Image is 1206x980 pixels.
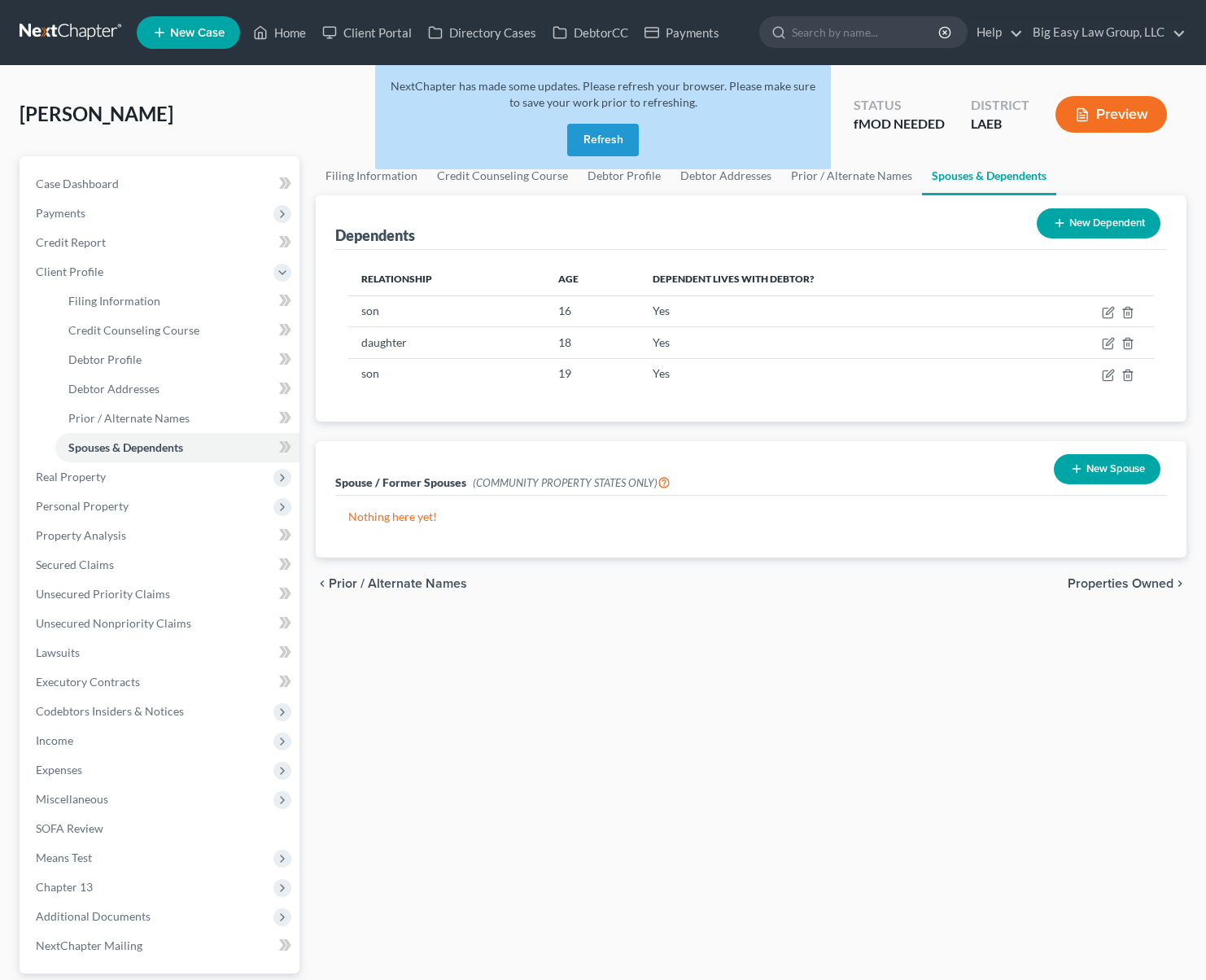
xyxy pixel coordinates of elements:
[1037,208,1160,238] button: New Dependent
[348,509,1155,525] p: Nothing here yet!
[391,79,815,109] span: NextChapter has made some updates. Please refresh your browser. Please make sure to save your wor...
[68,382,159,396] span: Debtor Addresses
[329,577,467,590] span: Prior / Alternate Names
[36,792,108,806] span: Miscellaneous
[68,411,190,425] span: Prior / Alternate Names
[567,124,639,156] button: Refresh
[23,228,299,257] a: Credit Report
[545,327,640,358] td: 18
[20,102,173,125] span: [PERSON_NAME]
[36,265,103,278] span: Client Profile
[36,235,106,249] span: Credit Report
[68,440,183,454] span: Spouses & Dependents
[23,521,299,550] a: Property Analysis
[1054,454,1160,484] button: New Spouse
[36,675,140,689] span: Executory Contracts
[545,358,640,389] td: 19
[792,17,941,47] input: Search by name...
[854,96,945,115] div: Status
[854,115,945,133] div: fMOD NEEDED
[316,156,427,195] a: Filing Information
[636,18,728,47] a: Payments
[170,27,225,39] span: New Case
[316,577,467,590] button: chevron_left Prior / Alternate Names
[971,115,1029,133] div: LAEB
[36,558,114,571] span: Secured Claims
[36,821,103,835] span: SOFA Review
[1068,577,1186,590] button: Properties Owned chevron_right
[545,295,640,326] td: 16
[968,18,1023,47] a: Help
[348,358,546,389] td: son
[335,225,415,245] div: Dependents
[36,851,92,864] span: Means Test
[1151,925,1190,964] iframe: Intercom live chat
[1025,18,1186,47] a: Big Easy Law Group, LLC
[23,667,299,697] a: Executory Contracts
[420,18,544,47] a: Directory Cases
[36,528,126,542] span: Property Analysis
[640,263,1021,295] th: Dependent lives with debtor?
[36,938,142,952] span: NextChapter Mailing
[922,156,1056,195] a: Spouses & Dependents
[348,327,546,358] td: daughter
[545,263,640,295] th: Age
[55,374,299,404] a: Debtor Addresses
[36,909,151,923] span: Additional Documents
[55,316,299,345] a: Credit Counseling Course
[473,476,671,489] span: (COMMUNITY PROPERTY STATES ONLY)
[68,323,199,337] span: Credit Counseling Course
[36,470,106,483] span: Real Property
[23,580,299,609] a: Unsecured Priority Claims
[55,345,299,374] a: Debtor Profile
[245,18,314,47] a: Home
[55,287,299,316] a: Filing Information
[36,704,184,718] span: Codebtors Insiders & Notices
[23,169,299,199] a: Case Dashboard
[36,177,119,190] span: Case Dashboard
[36,733,73,747] span: Income
[23,814,299,843] a: SOFA Review
[1055,96,1167,133] button: Preview
[316,577,329,590] i: chevron_left
[640,358,1021,389] td: Yes
[55,433,299,462] a: Spouses & Dependents
[36,499,129,513] span: Personal Property
[781,156,922,195] a: Prior / Alternate Names
[36,206,85,220] span: Payments
[544,18,636,47] a: DebtorCC
[1173,577,1186,590] i: chevron_right
[640,295,1021,326] td: Yes
[348,263,546,295] th: Relationship
[55,404,299,433] a: Prior / Alternate Names
[23,550,299,580] a: Secured Claims
[68,294,160,308] span: Filing Information
[335,475,466,489] span: Spouse / Former Spouses
[640,327,1021,358] td: Yes
[23,931,299,960] a: NextChapter Mailing
[68,352,142,366] span: Debtor Profile
[36,880,93,894] span: Chapter 13
[1068,577,1173,590] span: Properties Owned
[348,295,546,326] td: son
[23,638,299,667] a: Lawsuits
[36,645,80,659] span: Lawsuits
[314,18,420,47] a: Client Portal
[36,616,191,630] span: Unsecured Nonpriority Claims
[36,763,82,777] span: Expenses
[36,587,170,601] span: Unsecured Priority Claims
[23,609,299,638] a: Unsecured Nonpriority Claims
[971,96,1029,115] div: District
